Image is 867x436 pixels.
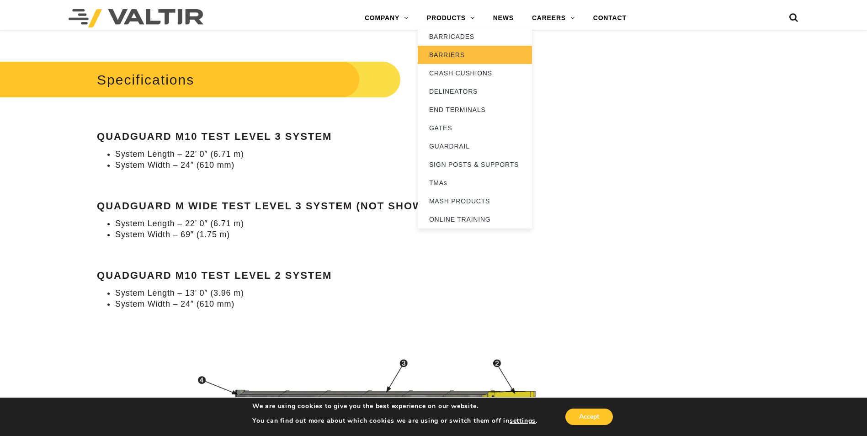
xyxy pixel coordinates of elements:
[115,229,553,240] li: System Width – 69″ (1.75 m)
[115,218,553,229] li: System Length – 22’ 0″ (6.71 m)
[115,149,553,160] li: System Length – 22’ 0″ (6.71 m)
[252,417,537,425] p: You can find out more about which cookies we are using or switch them off in .
[418,174,532,192] a: TMAs
[418,155,532,174] a: SIGN POSTS & SUPPORTS
[69,9,203,27] img: Valtir
[252,402,537,410] p: We are using cookies to give you the best experience on our website.
[418,137,532,155] a: GUARDRAIL
[418,64,532,82] a: CRASH CUSHIONS
[418,101,532,119] a: END TERMINALS
[115,299,553,309] li: System Width – 24″ (610 mm)
[565,409,613,425] button: Accept
[115,160,553,170] li: System Width – 24″ (610 mm)
[115,288,553,298] li: System Length – 13’ 0″ (3.96 m)
[510,417,536,425] button: settings
[418,82,532,101] a: DELINEATORS
[356,9,418,27] a: COMPANY
[418,46,532,64] a: BARRIERS
[523,9,584,27] a: CAREERS
[584,9,636,27] a: CONTACT
[418,27,532,46] a: BARRICADES
[418,9,484,27] a: PRODUCTS
[97,131,332,142] strong: QuadGuard M10 Test Level 3 System
[97,270,332,281] strong: QuadGuard M10 Test Level 2 System
[418,210,532,229] a: ONLINE TRAINING
[418,119,532,137] a: GATES
[418,192,532,210] a: MASH PRODUCTS
[97,200,436,212] strong: QuadGuard M Wide Test Level 3 System (not shown)
[484,9,523,27] a: NEWS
